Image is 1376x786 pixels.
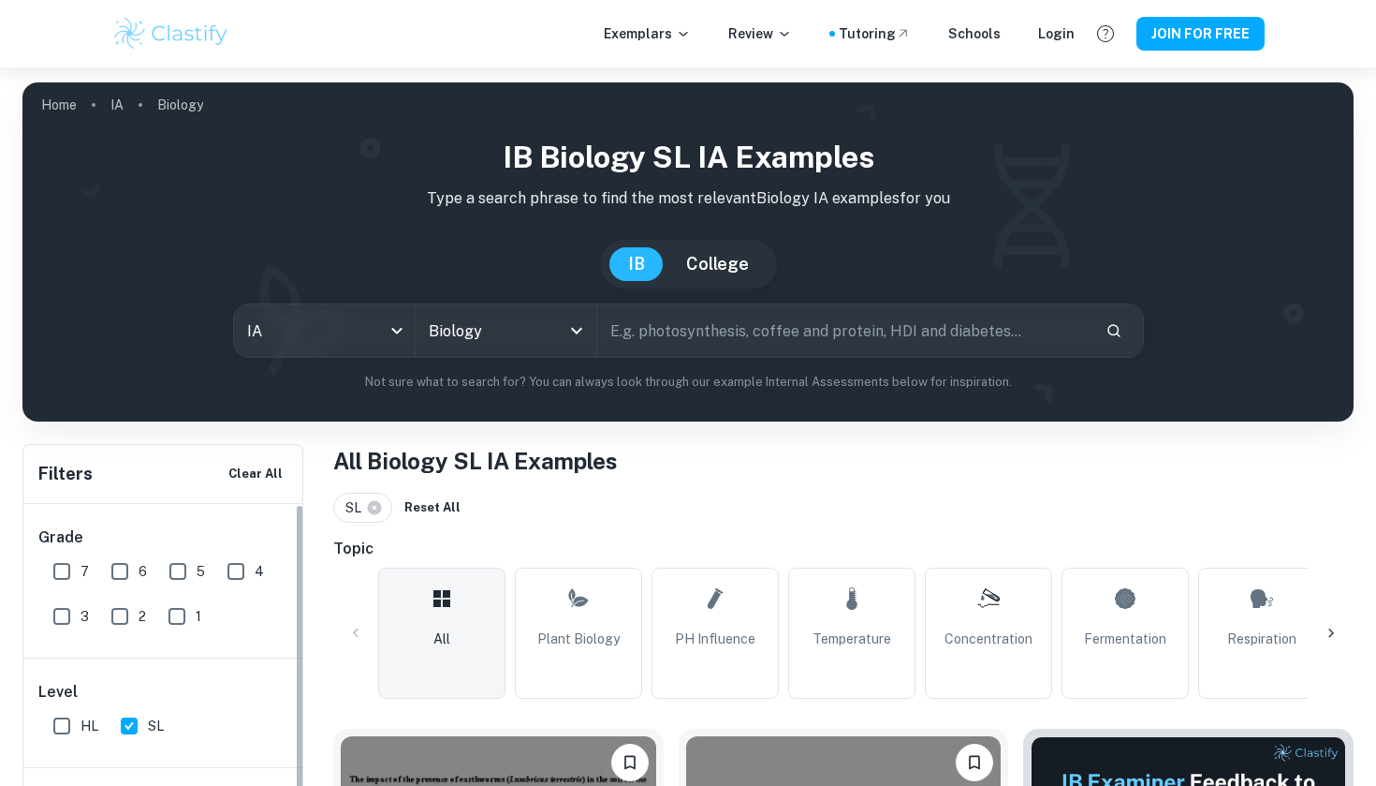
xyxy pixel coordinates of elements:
[1090,18,1121,50] button: Help and Feedback
[609,247,664,281] button: IB
[597,304,1091,357] input: E.g. photosynthesis, coffee and protein, HDI and diabetes...
[1098,315,1130,347] button: Search
[197,561,205,582] span: 5
[537,629,620,649] span: Plant Biology
[839,23,911,44] a: Tutoring
[345,497,370,518] span: SL
[944,629,1032,649] span: Concentration
[196,606,201,627] span: 1
[956,744,993,781] button: Please log in to bookmark exemplars
[333,493,392,523] div: SL
[38,461,93,487] h6: Filters
[37,373,1339,392] p: Not sure what to search for? You can always look through our example Internal Assessments below f...
[675,629,755,649] span: pH Influence
[22,82,1354,422] img: profile cover
[255,561,264,582] span: 4
[81,561,89,582] span: 7
[111,15,230,52] img: Clastify logo
[41,92,77,118] a: Home
[1136,17,1265,51] button: JOIN FOR FREE
[139,561,147,582] span: 6
[728,23,792,44] p: Review
[667,247,768,281] button: College
[81,716,98,736] span: HL
[400,494,465,522] button: Reset All
[604,23,691,44] p: Exemplars
[1084,629,1166,649] span: Fermentation
[1227,629,1296,649] span: Respiration
[333,444,1354,478] h1: All Biology SL IA Examples
[157,95,203,115] p: Biology
[224,460,287,488] button: Clear All
[812,629,891,649] span: Temperature
[139,606,146,627] span: 2
[234,304,415,357] div: IA
[38,526,289,549] h6: Grade
[110,92,124,118] a: IA
[333,538,1354,560] h6: Topic
[37,135,1339,180] h1: IB Biology SL IA examples
[611,744,649,781] button: Please log in to bookmark exemplars
[37,187,1339,210] p: Type a search phrase to find the most relevant Biology IA examples for you
[1038,23,1075,44] a: Login
[564,318,590,344] button: Open
[81,606,89,627] span: 3
[148,716,164,736] span: SL
[38,681,289,704] h6: Level
[948,23,1001,44] a: Schools
[433,629,450,649] span: All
